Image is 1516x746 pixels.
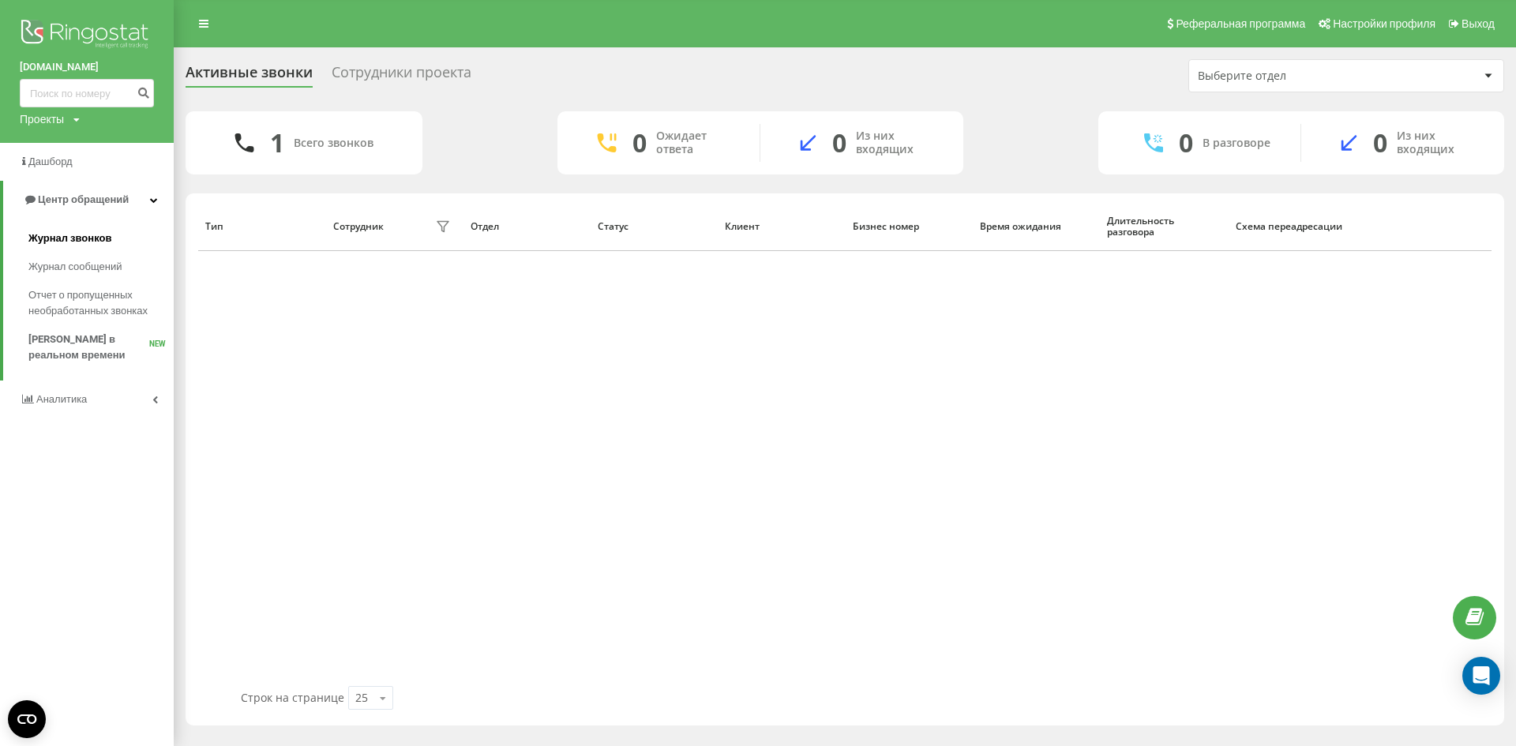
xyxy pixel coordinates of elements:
a: Журнал сообщений [28,253,174,281]
a: [DOMAIN_NAME] [20,59,154,75]
div: В разговоре [1203,137,1270,150]
span: Дашборд [28,156,73,167]
div: Схема переадресации [1236,221,1357,232]
input: Поиск по номеру [20,79,154,107]
div: Всего звонков [294,137,373,150]
div: Open Intercom Messenger [1462,657,1500,695]
div: Выберите отдел [1198,69,1387,83]
div: Длительность разговора [1107,216,1221,238]
div: 0 [832,128,846,158]
span: Отчет о пропущенных необработанных звонках [28,287,166,319]
div: 0 [1179,128,1193,158]
a: Центр обращений [3,181,174,219]
div: Бизнес номер [853,221,966,232]
div: 0 [1373,128,1387,158]
span: Аналитика [36,393,87,405]
div: Время ожидания [980,221,1093,232]
div: Сотрудники проекта [332,64,471,88]
span: [PERSON_NAME] в реальном времени [28,332,149,363]
div: Статус [598,221,711,232]
span: Настройки профиля [1333,17,1435,30]
div: Из них входящих [1397,129,1480,156]
div: Проекты [20,111,64,127]
div: Ожидает ответа [656,129,736,156]
span: Журнал сообщений [28,259,122,275]
div: Активные звонки [186,64,313,88]
a: Журнал звонков [28,224,174,253]
button: Open CMP widget [8,700,46,738]
span: Журнал звонков [28,231,111,246]
span: Выход [1462,17,1495,30]
div: Из них входящих [856,129,940,156]
div: Клиент [725,221,838,232]
div: 1 [270,128,284,158]
div: 25 [355,690,368,706]
span: Центр обращений [38,193,129,205]
div: Тип [205,221,318,232]
a: [PERSON_NAME] в реальном времениNEW [28,325,174,369]
img: Ringostat logo [20,16,154,55]
div: Сотрудник [333,221,384,232]
div: Отдел [471,221,584,232]
span: Реферальная программа [1176,17,1305,30]
a: Отчет о пропущенных необработанных звонках [28,281,174,325]
span: Строк на странице [241,690,344,705]
div: 0 [632,128,647,158]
